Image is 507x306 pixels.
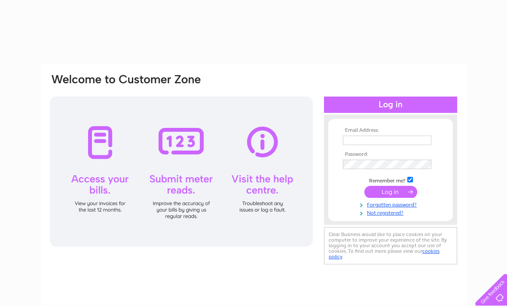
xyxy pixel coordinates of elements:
div: Clear Business would like to place cookies on your computer to improve your experience of the sit... [324,227,457,264]
th: Email Address: [341,127,440,133]
input: Submit [364,186,417,198]
a: Not registered? [343,208,440,216]
td: Remember me? [341,176,440,184]
a: cookies policy [329,248,440,260]
a: Forgotten password? [343,200,440,208]
th: Password: [341,151,440,158]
